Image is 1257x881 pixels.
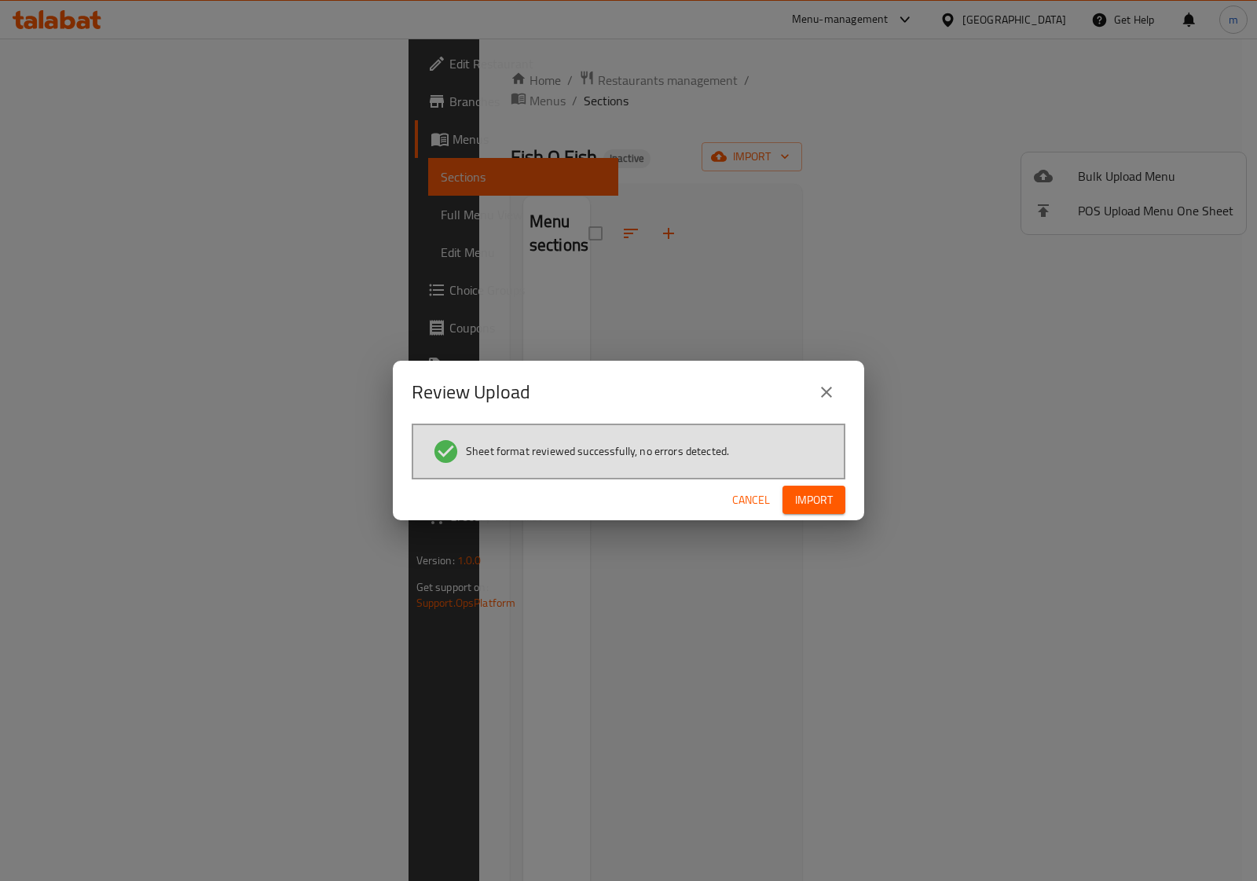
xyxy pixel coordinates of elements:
h2: Review Upload [412,380,530,405]
button: Cancel [726,486,776,515]
span: Import [795,490,833,510]
span: Cancel [732,490,770,510]
button: close [808,373,845,411]
span: Sheet format reviewed successfully, no errors detected. [466,443,729,459]
button: Import [782,486,845,515]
